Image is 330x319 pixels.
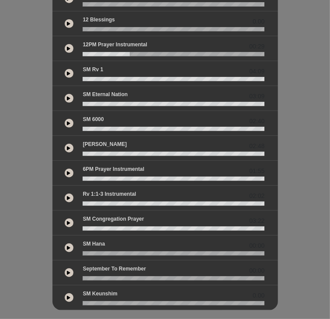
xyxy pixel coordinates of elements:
p: SM 6000 [83,115,104,123]
p: 6PM Prayer Instrumental [83,165,144,173]
p: SM Congregation Prayer [83,215,144,223]
p: SM Keunshim [83,290,117,298]
span: 0.00 [253,291,264,300]
span: 00:00 [249,266,264,275]
span: 02:02 [249,191,264,201]
p: [PERSON_NAME] [83,140,127,148]
span: 04:09 [249,67,264,76]
span: 02:48 [249,142,264,151]
p: 12 Blessings [83,16,115,24]
span: 03:22 [249,216,264,225]
span: 0.00 [253,17,264,26]
span: 00:00 [249,241,264,250]
p: SM Rv 1 [83,66,103,73]
p: September to Remember [83,265,146,273]
p: SM Hana [83,240,105,248]
p: SM Eternal Nation [83,90,128,98]
span: 02:40 [249,117,264,126]
p: 12PM Prayer Instrumental [83,41,147,49]
p: Rv 1:1-3 Instrumental [83,190,136,198]
span: 03:09 [249,92,264,101]
span: 00:29 [249,42,264,51]
span: 01:55 [249,166,264,176]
